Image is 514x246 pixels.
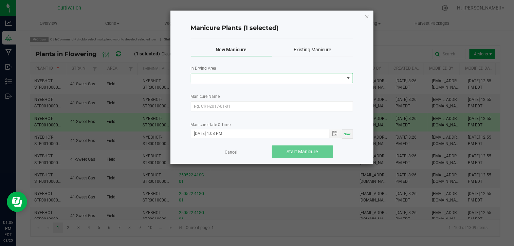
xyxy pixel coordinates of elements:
[191,129,322,138] input: MM/dd/yyyy HH:MM a
[191,43,272,56] button: New Manicure
[191,101,353,111] input: e.g. CR1-2017-01-01
[7,192,27,212] iframe: Resource center
[272,43,353,56] button: Existing Manicure
[272,145,333,158] button: Start Manicure
[329,129,342,138] span: Toggle popup
[225,150,238,155] a: Cancel
[287,149,318,154] span: Start Manicure
[344,132,351,136] span: Now
[191,122,353,128] label: Manicure Date & Time
[191,65,353,71] label: In Drying Area
[191,93,353,100] label: Manicure Name
[191,24,324,33] h4: Manicure Plants (1 selected)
